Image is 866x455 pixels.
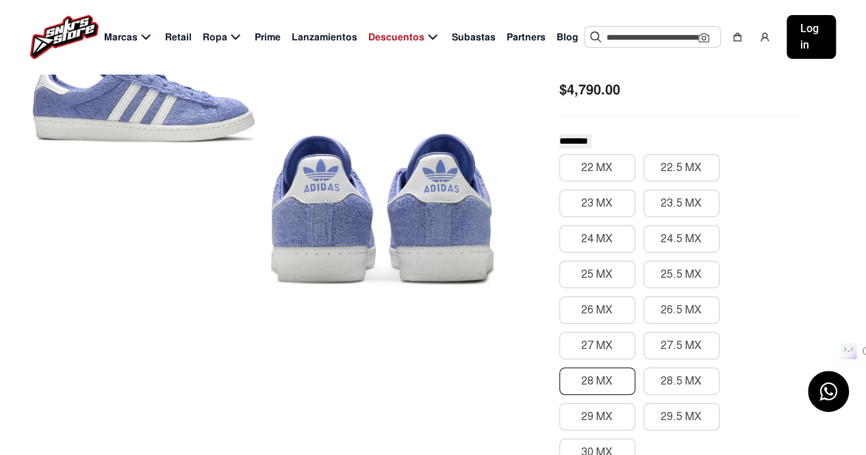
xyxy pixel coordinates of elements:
button: 27.5 MX [644,332,719,359]
button: 22.5 MX [644,154,719,181]
button: 24.5 MX [644,225,719,252]
button: 25.5 MX [644,261,719,288]
button: 24 MX [559,225,635,252]
span: Partners [507,30,546,44]
span: Lanzamientos [292,30,357,44]
img: Cámara [698,32,709,43]
img: user [759,31,770,42]
img: logo [30,15,99,59]
span: Log in [800,21,822,53]
span: Subastas [452,30,496,44]
span: Prime [255,30,281,44]
span: Blog [557,30,578,44]
img: Buscar [590,31,601,42]
button: 25 MX [559,261,635,288]
button: 23.5 MX [644,190,719,217]
button: 28.5 MX [644,367,719,395]
button: 29.5 MX [644,403,719,430]
span: Descuentos [368,30,424,44]
img: shopping [732,31,743,42]
span: Ropa [203,30,227,44]
button: 26 MX [559,296,635,324]
span: Marcas [104,30,138,44]
button: 27 MX [559,332,635,359]
span: Retail [165,30,192,44]
button: 26.5 MX [644,296,719,324]
button: 22 MX [559,154,635,181]
span: $4,790.00 [559,79,620,100]
button: 23 MX [559,190,635,217]
button: 28 MX [559,367,635,395]
button: 29 MX [559,403,635,430]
